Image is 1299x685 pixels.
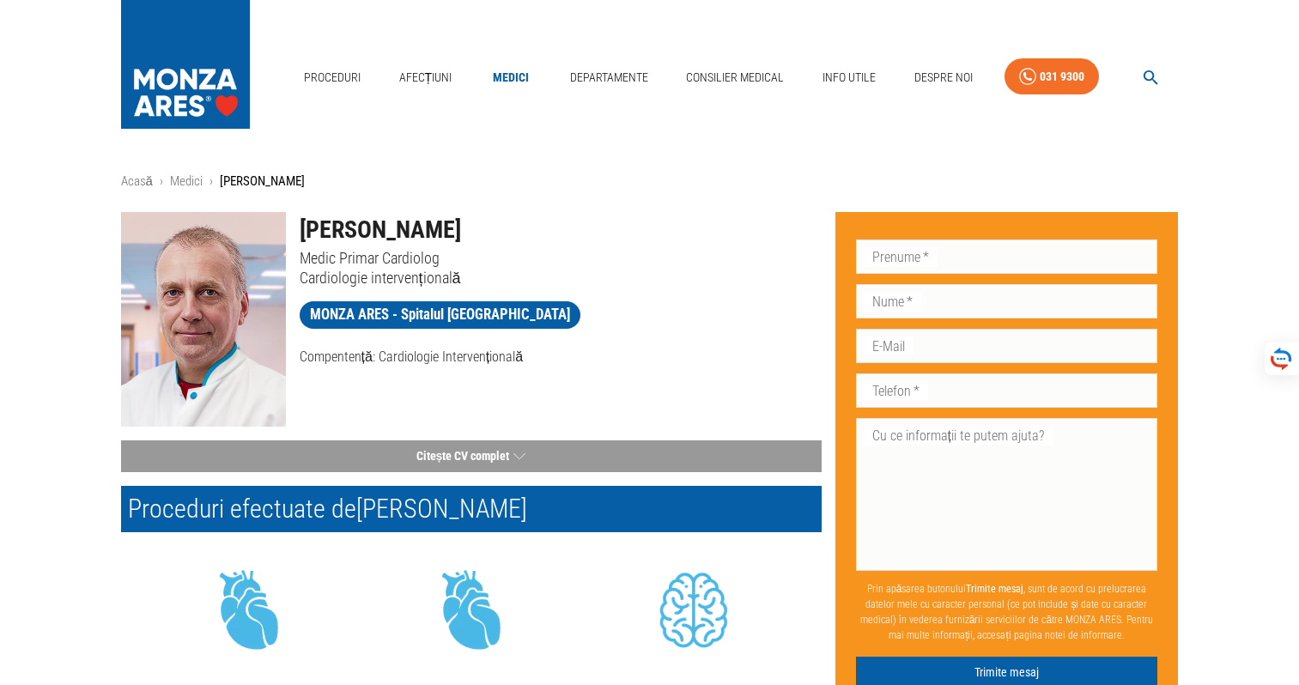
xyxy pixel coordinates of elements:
a: Medici [483,60,538,95]
a: Consilier Medical [679,60,791,95]
b: Trimite mesaj [966,583,1023,595]
div: 031 9300 [1040,66,1084,88]
a: Proceduri [297,60,367,95]
a: Medici [170,173,203,189]
h1: [PERSON_NAME] [300,212,822,248]
li: › [160,172,163,191]
nav: breadcrumb [121,172,1179,191]
p: Compentență: Cardiologie Intervențională [300,347,822,367]
a: Info Utile [816,60,883,95]
a: MONZA ARES - Spitalul [GEOGRAPHIC_DATA] [300,301,580,329]
button: Citește CV complet [121,440,822,472]
li: › [209,172,213,191]
a: 031 9300 [1005,58,1099,95]
p: Cardiologie intervențională [300,268,822,288]
img: Dr. Valentin Chioncel [121,212,286,427]
h2: Proceduri efectuate de [PERSON_NAME] [121,486,822,532]
p: Medic Primar Cardiolog [300,248,822,268]
span: MONZA ARES - Spitalul [GEOGRAPHIC_DATA] [300,304,580,325]
a: Acasă [121,173,153,189]
p: [PERSON_NAME] [220,172,305,191]
a: Departamente [563,60,655,95]
p: Prin apăsarea butonului , sunt de acord cu prelucrarea datelor mele cu caracter personal (ce pot ... [856,574,1158,650]
a: Despre Noi [907,60,980,95]
a: Afecțiuni [392,60,459,95]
